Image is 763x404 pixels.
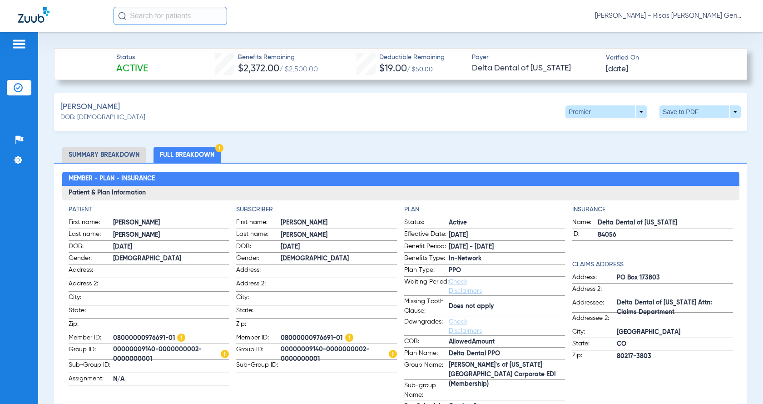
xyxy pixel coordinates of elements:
span: Addressee 2: [572,314,617,326]
span: Group ID: [69,345,113,359]
span: / $50.00 [407,66,433,73]
h4: Insurance [572,205,733,214]
img: Hazard [221,350,229,358]
span: Delta Dental PPO [449,349,565,359]
span: Sub-Group ID: [236,360,281,373]
span: [GEOGRAPHIC_DATA] [617,328,733,337]
span: [DEMOGRAPHIC_DATA] [281,254,397,264]
span: Status [116,53,148,62]
span: City: [69,293,113,305]
span: [PERSON_NAME] - Risas [PERSON_NAME] General [595,11,745,20]
span: Active [449,218,565,228]
span: City: [572,327,617,338]
span: Waiting Period: [404,277,449,295]
img: Hazard [177,334,185,342]
span: [DATE] [449,230,565,240]
span: Addressee: [572,298,617,313]
h4: Plan [404,205,565,214]
span: DOB: [69,242,113,253]
span: Group Name: [404,360,449,379]
span: Group ID: [236,345,281,359]
span: 80217-3803 [617,352,733,361]
span: Does not apply [449,302,565,311]
span: Payer [472,53,598,62]
span: State: [69,306,113,318]
img: Hazard [389,350,397,358]
span: Member ID: [69,333,113,344]
span: Address: [236,265,281,278]
img: Search Icon [118,12,126,20]
span: Active [116,63,148,75]
span: [PERSON_NAME] [60,101,120,113]
span: Delta Dental of [US_STATE] [472,63,598,74]
h3: Patient & Plan Information [62,186,739,200]
span: Zip: [69,319,113,332]
span: Assignment: [69,374,113,385]
span: ID: [572,229,598,240]
li: Full Breakdown [154,147,221,163]
span: [PERSON_NAME]'s of [US_STATE][GEOGRAPHIC_DATA] Corporate EDI (Membership) [449,370,565,379]
span: Last name: [236,229,281,240]
span: Verified On [606,53,732,63]
span: Name: [572,218,598,229]
span: [DATE] [281,242,397,252]
span: Member ID: [236,333,281,344]
span: Sub-Group ID: [69,360,113,373]
span: First name: [236,218,281,229]
span: [DATE] [113,242,229,252]
button: Premier [565,105,647,118]
span: Sub-group Name: [404,381,449,400]
button: Save to PDF [659,105,741,118]
span: [PERSON_NAME] [113,230,229,240]
span: Benefits Type: [404,254,449,264]
span: [DATE] - [DATE] [449,242,565,252]
span: DOB: [DEMOGRAPHIC_DATA] [60,113,145,122]
span: / $2,500.00 [279,66,318,73]
span: State: [572,339,617,350]
span: City: [236,293,281,305]
span: Zip: [572,351,617,362]
span: [PERSON_NAME] [281,218,397,228]
span: Plan Type: [404,265,449,276]
span: 00000009140-0000000002-0000000001 [113,350,229,359]
span: Benefit Period: [404,242,449,253]
span: N/A [113,374,229,384]
span: Delta Dental of [US_STATE] Attn: Claims Department [617,303,733,312]
span: Zip: [236,319,281,332]
span: $2,372.00 [238,64,279,74]
span: [DATE] [606,64,628,75]
h2: Member - Plan - Insurance [62,172,739,186]
span: Status: [404,218,449,229]
span: [PERSON_NAME] [281,230,397,240]
span: Delta Dental of [US_STATE] [598,218,733,228]
span: PPO [449,266,565,275]
h4: Subscriber [236,205,397,214]
span: Gender: [69,254,113,264]
iframe: Chat Widget [718,360,763,404]
a: Check Disclaimers [449,319,482,334]
span: Effective Date: [404,229,449,240]
span: 00000009140-0000000002-0000000001 [281,350,397,359]
a: Check Disclaimers [449,279,482,294]
span: AllowedAmount [449,337,565,347]
h4: Patient [69,205,229,214]
span: 08000000976691-01 [113,334,229,343]
span: $19.00 [379,64,407,74]
span: In-Network [449,254,565,264]
img: Hazard [215,144,223,152]
span: Address 2: [69,279,113,291]
span: [PERSON_NAME] [113,218,229,228]
span: Address 2: [572,284,617,297]
h4: Claims Address [572,260,733,269]
span: Address: [572,273,617,284]
img: Hazard [345,334,353,342]
span: Downgrades: [404,317,449,335]
span: Last name: [69,229,113,240]
span: 84056 [598,230,733,240]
